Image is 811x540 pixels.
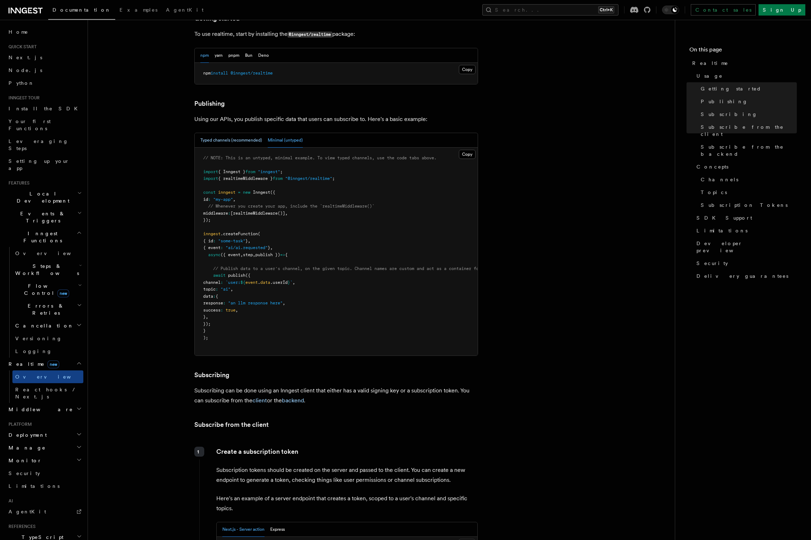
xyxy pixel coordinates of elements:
[6,498,13,504] span: AI
[245,273,250,278] span: ({
[194,386,478,406] p: Subscribing can be done using an Inngest client that either has a valid signing key or a subscrip...
[9,119,51,131] span: Your first Functions
[221,231,258,236] span: .createFunction
[218,190,235,195] span: inngest
[701,98,748,105] span: Publishing
[6,77,83,89] a: Python
[213,266,608,271] span: // Publish data to a user's channel, on the given topic. Channel names are custom and act as a co...
[216,294,218,299] span: {
[245,280,258,285] span: event
[221,308,223,313] span: :
[194,420,269,430] a: Subscribe from the client
[218,238,245,243] span: "some-task"
[694,160,797,173] a: Concepts
[15,336,62,341] span: Versioning
[233,197,235,202] span: ,
[9,138,68,151] span: Leveraging Steps
[694,211,797,224] a: SDK Support
[9,28,28,35] span: Home
[216,447,478,457] p: Create a subscription token
[6,135,83,155] a: Leveraging Steps
[6,467,83,480] a: Security
[221,280,223,285] span: :
[12,370,83,383] a: Overview
[228,48,239,63] button: pnpm
[260,280,270,285] span: data
[6,524,35,529] span: References
[203,211,228,216] span: middleware
[6,155,83,175] a: Setting up your app
[203,308,221,313] span: success
[270,245,273,250] span: ,
[245,169,255,174] span: from
[203,176,218,181] span: import
[213,273,226,278] span: await
[701,85,761,92] span: Getting started
[662,6,679,14] button: Toggle dark mode
[258,280,260,285] span: .
[270,280,288,285] span: .userId
[694,270,797,282] a: Delivery guarantees
[698,199,797,211] a: Subscription Tokens
[12,322,74,329] span: Cancellation
[226,245,268,250] span: "ai/ai.requested"
[6,190,77,204] span: Local Development
[694,224,797,237] a: Limitations
[9,470,40,476] span: Security
[6,457,42,464] span: Monitor
[230,211,233,216] span: [
[698,82,797,95] a: Getting started
[203,238,213,243] span: { id
[6,247,83,358] div: Inngest Functions
[216,465,478,485] p: Subscription tokens should be created on the server and passed to the client. You can create a ne...
[12,282,78,297] span: Flow Control
[9,67,42,73] span: Node.js
[698,173,797,186] a: Channels
[12,302,77,316] span: Errors & Retries
[258,48,269,63] button: Deno
[228,211,230,216] span: :
[6,64,83,77] a: Node.js
[215,48,223,63] button: yarn
[194,29,478,39] p: To use realtime, start by installing the package:
[12,263,79,277] span: Steps & Workflows
[6,230,77,244] span: Inngest Functions
[203,231,221,236] span: inngest
[218,169,245,174] span: { Inngest }
[203,301,223,305] span: response
[6,360,59,368] span: Realtime
[6,421,32,427] span: Platform
[283,301,285,305] span: ,
[258,169,280,174] span: "inngest"
[6,26,83,38] a: Home
[203,314,206,319] span: }
[701,111,757,118] span: Subscribing
[9,483,60,489] span: Limitations
[12,260,83,280] button: Steps & Workflows
[6,441,83,454] button: Manage
[9,80,34,86] span: Python
[698,95,797,108] a: Publishing
[120,7,157,13] span: Examples
[12,319,83,332] button: Cancellation
[6,207,83,227] button: Events & Triggers
[203,217,211,222] span: });
[459,65,476,74] button: Copy
[230,71,273,76] span: @inngest/realtime
[694,237,797,257] a: Developer preview
[203,190,216,195] span: const
[288,32,332,38] code: @inngest/realtime
[15,250,88,256] span: Overview
[482,4,618,16] button: Search...Ctrl+K
[268,133,303,148] button: Minimal (untyped)
[694,257,797,270] a: Security
[691,4,756,16] a: Contact sales
[203,294,213,299] span: data
[230,287,233,292] span: ,
[9,55,42,60] span: Next.js
[255,252,280,257] span: publish })
[6,51,83,64] a: Next.js
[203,155,437,160] span: // NOTE: This is an untyped, minimal example. To view typed channels, use the code tabs above.
[52,7,111,13] span: Documentation
[252,397,267,404] a: client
